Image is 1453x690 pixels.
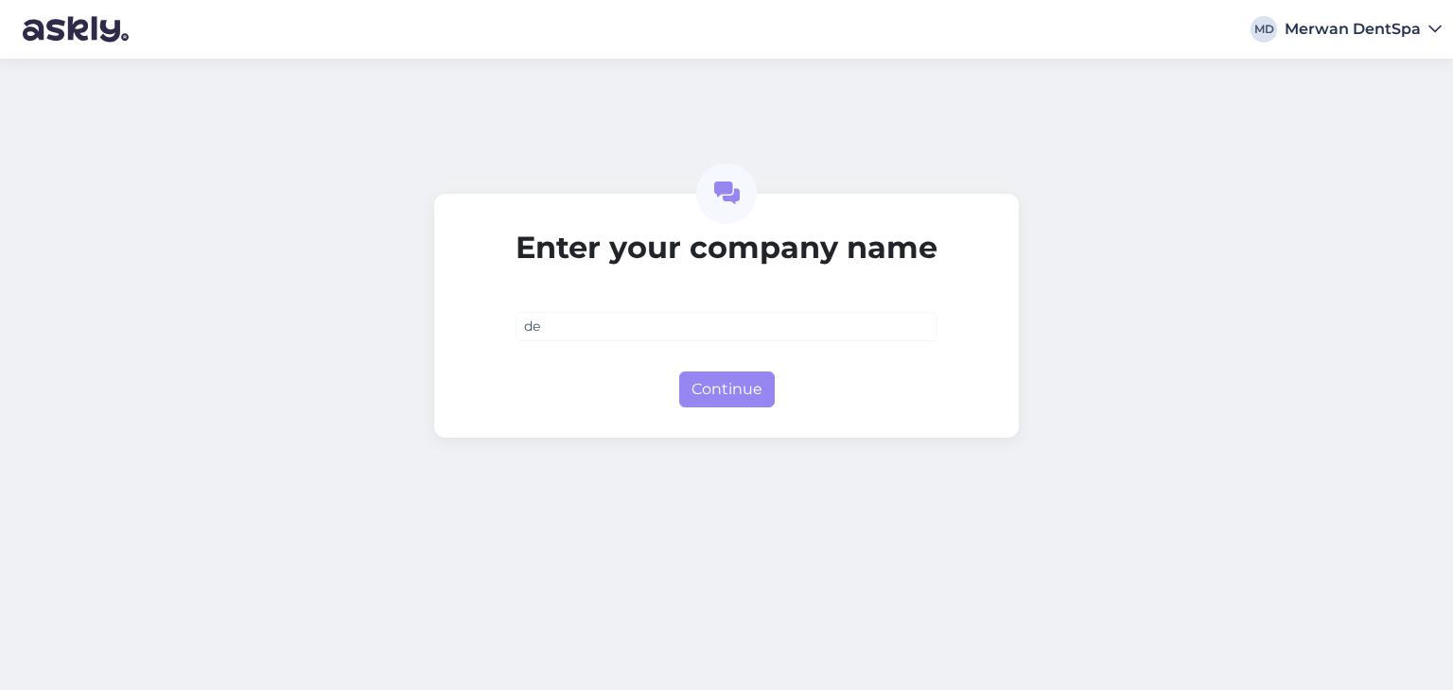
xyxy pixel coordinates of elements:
a: Merwan DentSpa [1285,22,1442,37]
button: Continue [679,371,775,407]
h2: Enter your company name [516,230,937,266]
input: ABC Corporation [516,312,937,341]
div: Merwan DentSpa [1285,22,1421,37]
div: MD [1251,16,1277,43]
